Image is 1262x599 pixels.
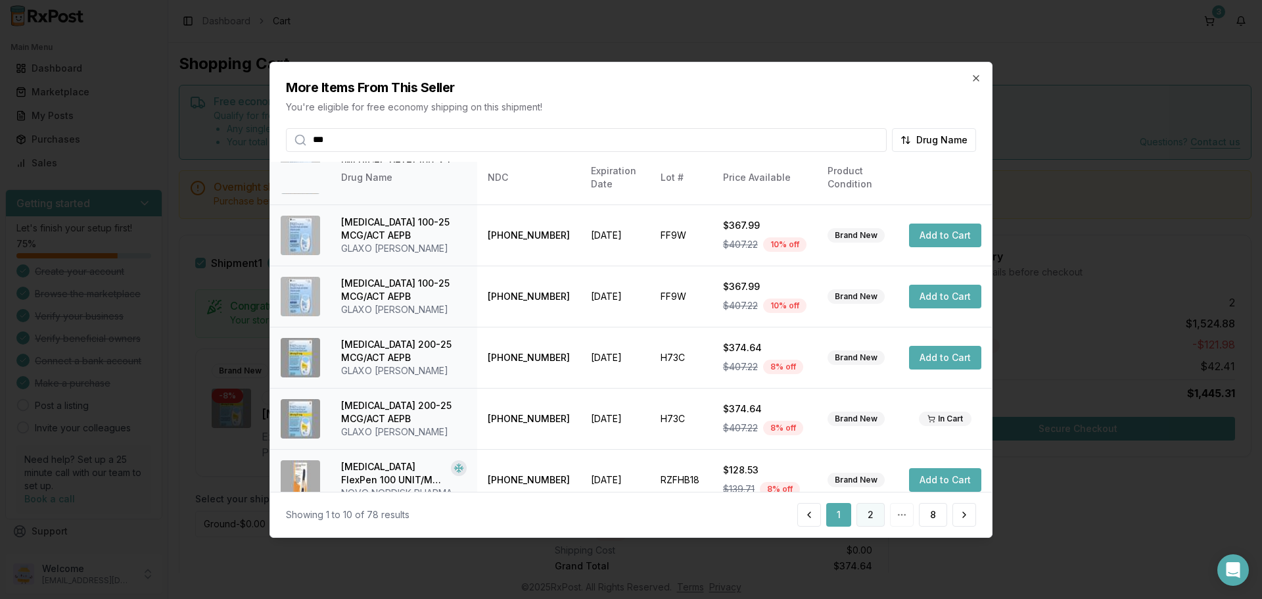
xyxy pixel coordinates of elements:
button: Drug Name [892,128,976,151]
td: H73C [650,327,713,388]
button: Add to Cart [909,224,981,247]
th: Expiration Date [580,162,650,193]
td: [PHONE_NUMBER] [477,327,580,388]
div: GLAXO [PERSON_NAME] [341,303,467,316]
div: Brand New [828,289,885,304]
div: Brand New [828,350,885,365]
div: GLAXO [PERSON_NAME] [341,425,467,439]
div: GLAXO [PERSON_NAME] [341,181,467,194]
div: Brand New [828,473,885,487]
img: Breo Ellipta 200-25 MCG/ACT AEPB [281,338,320,377]
span: $407.22 [723,299,758,312]
img: Insulin Aspart FlexPen 100 UNIT/ML SOPN [281,460,320,500]
td: FF9W [650,204,713,266]
td: RZFHB18 [650,449,713,510]
div: [MEDICAL_DATA] 200-25 MCG/ACT AEPB [341,338,467,364]
div: 10 % off [763,299,806,313]
td: [DATE] [580,449,650,510]
div: [MEDICAL_DATA] FlexPen 100 UNIT/ML SOPN [341,460,446,487]
div: [MEDICAL_DATA] 100-25 MCG/ACT AEPB [341,216,467,242]
div: [MEDICAL_DATA] 200-25 MCG/ACT AEPB [341,399,467,425]
p: You're eligible for free economy shipping on this shipment! [286,100,976,113]
td: [PHONE_NUMBER] [477,266,580,327]
div: $367.99 [723,219,806,232]
h2: More Items From This Seller [286,78,976,96]
div: GLAXO [PERSON_NAME] [341,242,467,255]
span: $407.22 [723,360,758,373]
div: In Cart [919,412,971,426]
td: [DATE] [580,204,650,266]
div: $374.64 [723,341,806,354]
td: [PHONE_NUMBER] [477,449,580,510]
div: NOVO NORDISK PHARMA [341,487,467,500]
th: Product Condition [817,162,899,193]
td: [DATE] [580,388,650,449]
img: Breo Ellipta 200-25 MCG/ACT AEPB [281,399,320,439]
img: Breo Ellipta 100-25 MCG/ACT AEPB [281,155,320,194]
span: $407.22 [723,238,758,251]
th: NDC [477,162,580,193]
span: Drug Name [916,133,968,146]
td: [PHONE_NUMBER] [477,388,580,449]
div: $367.99 [723,280,806,293]
img: Breo Ellipta 100-25 MCG/ACT AEPB [281,216,320,255]
span: $407.22 [723,421,758,435]
div: 8 % off [760,482,800,496]
th: Lot # [650,162,713,193]
div: 8 % off [763,360,803,374]
div: [MEDICAL_DATA] 100-25 MCG/ACT AEPB [341,277,467,303]
img: Breo Ellipta 100-25 MCG/ACT AEPB [281,277,320,316]
td: FF9W [650,266,713,327]
div: Brand New [828,228,885,243]
td: H73C [650,388,713,449]
td: [DATE] [580,327,650,388]
button: Add to Cart [909,468,981,492]
button: 8 [919,503,947,527]
div: 8 % off [763,421,803,435]
button: 2 [856,503,885,527]
td: [PHONE_NUMBER] [477,204,580,266]
button: Add to Cart [909,346,981,370]
div: Brand New [828,412,885,426]
div: Showing 1 to 10 of 78 results [286,508,409,521]
span: $139.71 [723,483,755,496]
div: $374.64 [723,402,806,416]
div: $128.53 [723,464,806,477]
div: GLAXO [PERSON_NAME] [341,364,467,377]
td: [DATE] [580,266,650,327]
th: Price Available [713,162,817,193]
button: Add to Cart [909,285,981,308]
th: Drug Name [331,162,477,193]
div: 10 % off [763,237,806,252]
button: 1 [826,503,851,527]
